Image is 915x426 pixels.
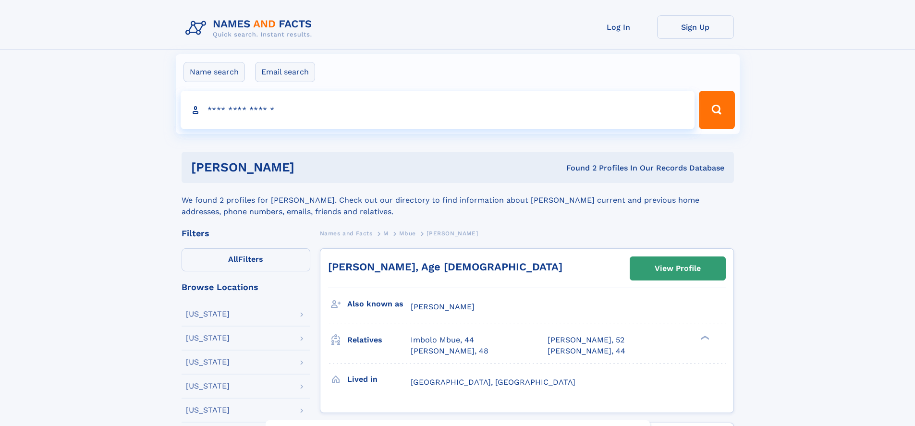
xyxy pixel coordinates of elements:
[411,335,474,345] a: Imbolo Mbue, 44
[328,261,562,273] a: [PERSON_NAME], Age [DEMOGRAPHIC_DATA]
[657,15,734,39] a: Sign Up
[411,346,488,356] a: [PERSON_NAME], 48
[430,163,724,173] div: Found 2 Profiles In Our Records Database
[347,371,411,388] h3: Lived in
[698,335,710,341] div: ❯
[399,227,415,239] a: Mbue
[399,230,415,237] span: Mbue
[548,335,624,345] a: [PERSON_NAME], 52
[699,91,734,129] button: Search Button
[347,296,411,312] h3: Also known as
[182,15,320,41] img: Logo Names and Facts
[580,15,657,39] a: Log In
[183,62,245,82] label: Name search
[186,358,230,366] div: [US_STATE]
[182,229,310,238] div: Filters
[383,227,389,239] a: M
[427,230,478,237] span: [PERSON_NAME]
[630,257,725,280] a: View Profile
[186,334,230,342] div: [US_STATE]
[548,346,625,356] a: [PERSON_NAME], 44
[255,62,315,82] label: Email search
[186,310,230,318] div: [US_STATE]
[411,377,575,387] span: [GEOGRAPHIC_DATA], [GEOGRAPHIC_DATA]
[655,257,701,280] div: View Profile
[182,183,734,218] div: We found 2 profiles for [PERSON_NAME]. Check out our directory to find information about [PERSON_...
[186,382,230,390] div: [US_STATE]
[320,227,373,239] a: Names and Facts
[181,91,695,129] input: search input
[383,230,389,237] span: M
[182,283,310,292] div: Browse Locations
[191,161,430,173] h1: [PERSON_NAME]
[186,406,230,414] div: [US_STATE]
[228,255,238,264] span: All
[182,248,310,271] label: Filters
[347,332,411,348] h3: Relatives
[411,302,475,311] span: [PERSON_NAME]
